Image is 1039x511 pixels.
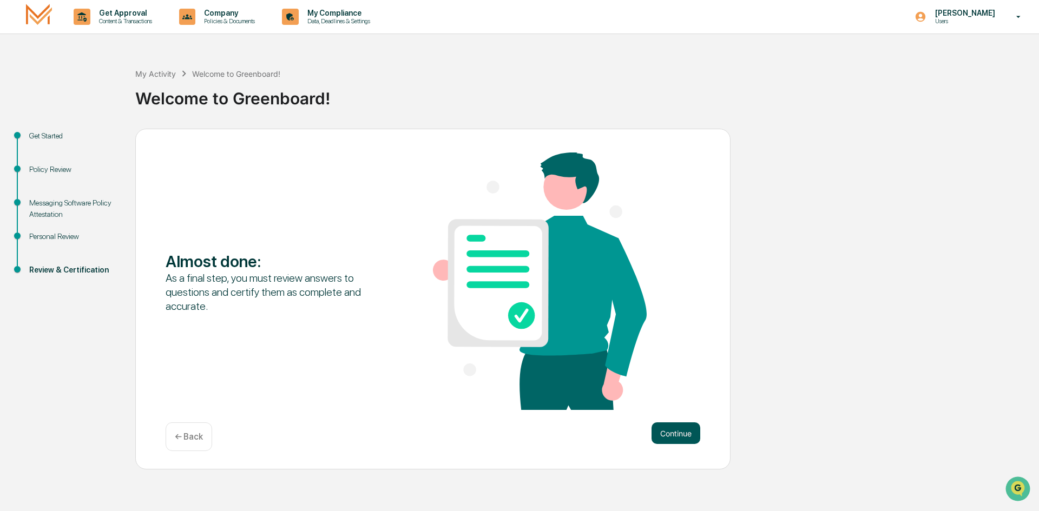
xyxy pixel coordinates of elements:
div: Welcome to Greenboard! [192,69,280,78]
span: Data Lookup [22,157,68,168]
button: Start new chat [184,86,197,99]
div: 🗄️ [78,137,87,146]
div: 🔎 [11,158,19,167]
div: 🖐️ [11,137,19,146]
div: Personal Review [29,231,118,242]
p: Users [926,17,1001,25]
p: Policies & Documents [195,17,260,25]
div: Get Started [29,130,118,142]
a: Powered byPylon [76,183,131,191]
img: logo [26,4,52,29]
div: Messaging Software Policy Attestation [29,197,118,220]
div: Almost done : [166,251,379,271]
span: Pylon [108,183,131,191]
div: We're available if you need us! [37,94,137,102]
p: Content & Transactions [90,17,157,25]
p: Company [195,9,260,17]
p: [PERSON_NAME] [926,9,1001,17]
img: 1746055101610-c473b297-6a78-478c-a979-82029cc54cd1 [11,83,30,102]
p: My Compliance [299,9,376,17]
a: 🗄️Attestations [74,132,139,151]
a: 🖐️Preclearance [6,132,74,151]
div: My Activity [135,69,176,78]
button: Continue [652,422,700,444]
iframe: Open customer support [1004,475,1034,505]
span: Attestations [89,136,134,147]
div: Welcome to Greenboard! [135,80,1034,108]
p: How can we help? [11,23,197,40]
a: 🔎Data Lookup [6,152,73,172]
div: Policy Review [29,164,118,175]
span: Preclearance [22,136,70,147]
div: Start new chat [37,83,177,94]
div: Review & Certification [29,264,118,276]
p: ← Back [175,432,203,442]
p: Get Approval [90,9,157,17]
p: Data, Deadlines & Settings [299,17,376,25]
img: Almost done [433,152,647,410]
div: As a final step, you must review answers to questions and certify them as complete and accurate. [166,271,379,313]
